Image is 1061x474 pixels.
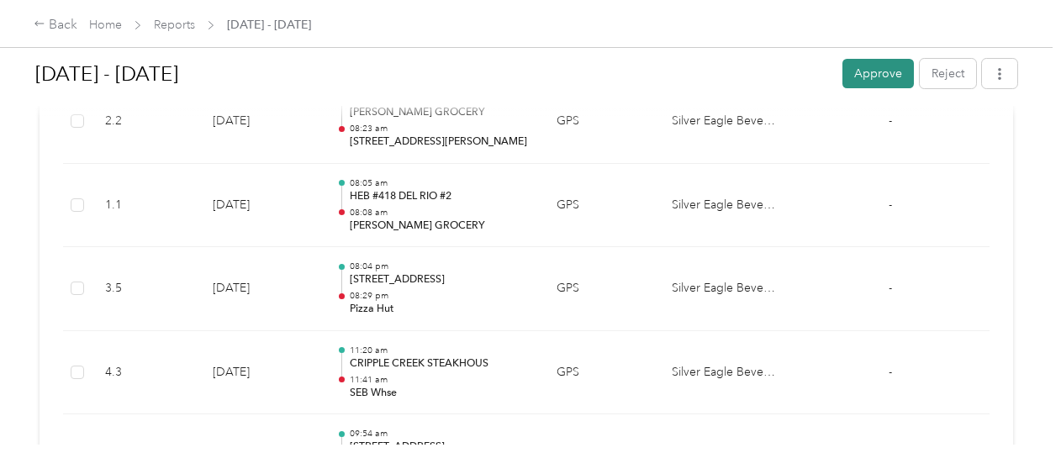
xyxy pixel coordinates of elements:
p: [STREET_ADDRESS][PERSON_NAME] [350,134,530,150]
a: Home [89,18,122,32]
a: Reports [154,18,195,32]
iframe: Everlance-gr Chat Button Frame [967,380,1061,474]
p: SEB Whse [350,386,530,401]
td: 2.2 [92,80,199,164]
button: Reject [920,59,976,88]
p: 08:29 pm [350,290,530,302]
p: 08:08 am [350,207,530,219]
p: Pizza Hut [350,302,530,317]
p: [STREET_ADDRESS] [350,272,530,287]
td: 1.1 [92,164,199,248]
td: Silver Eagle Beverages [658,80,791,164]
span: [DATE] - [DATE] [227,16,311,34]
p: 08:04 pm [350,261,530,272]
p: [STREET_ADDRESS] [350,440,530,455]
p: 08:05 am [350,177,530,189]
div: Back [34,15,77,35]
p: HEB #418 DEL RIO #2 [350,189,530,204]
td: GPS [543,80,658,164]
td: [DATE] [199,164,323,248]
td: [DATE] [199,331,323,415]
p: 09:54 am [350,428,530,440]
span: - [889,281,892,295]
td: GPS [543,247,658,331]
td: [DATE] [199,247,323,331]
td: 3.5 [92,247,199,331]
p: CRIPPLE CREEK STEAKHOUS [350,356,530,371]
span: - [889,113,892,128]
p: [PERSON_NAME] GROCERY [350,219,530,234]
p: 08:23 am [350,123,530,134]
td: Silver Eagle Beverages [658,331,791,415]
td: Silver Eagle Beverages [658,247,791,331]
button: Approve [842,59,914,88]
td: 4.3 [92,331,199,415]
span: - [889,197,892,212]
td: Silver Eagle Beverages [658,164,791,248]
p: 11:41 am [350,374,530,386]
span: - [889,365,892,379]
td: GPS [543,164,658,248]
td: GPS [543,331,658,415]
h1: Aug 24 - Sep 6, 2025 [35,54,831,94]
td: [DATE] [199,80,323,164]
p: 11:20 am [350,345,530,356]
